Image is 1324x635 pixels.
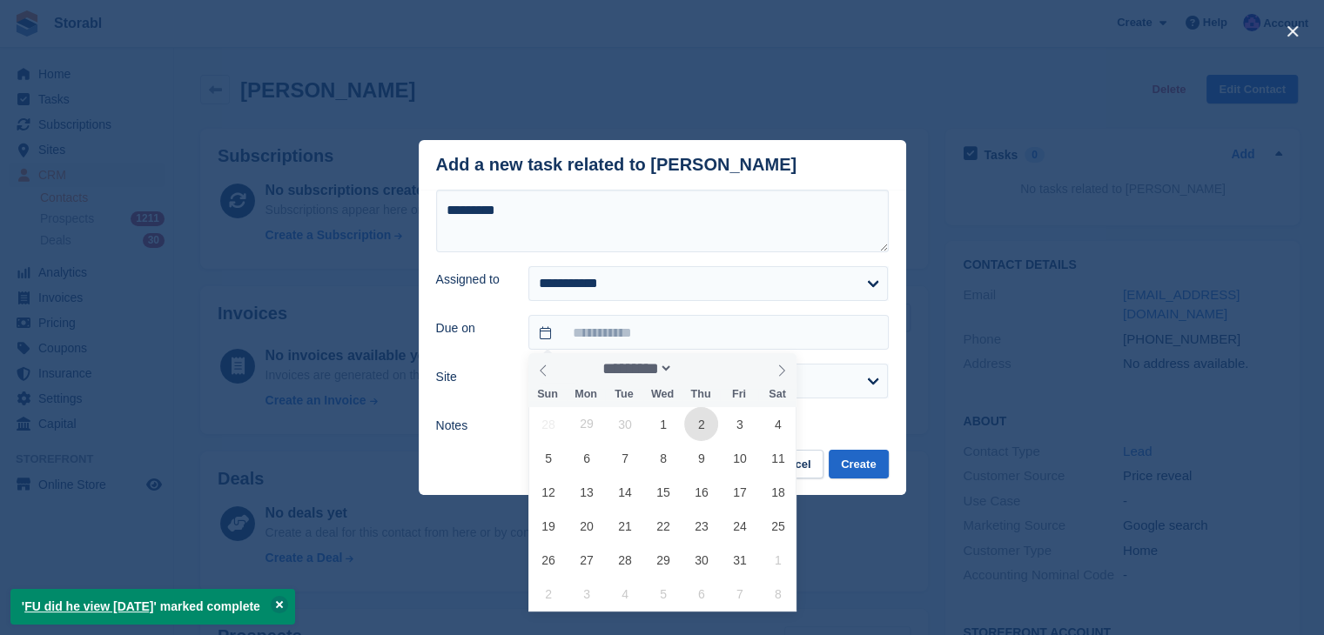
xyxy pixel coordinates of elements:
button: Create [829,450,888,478]
span: October 1, 2025 [646,407,680,441]
span: October 7, 2025 [608,441,642,475]
label: Assigned to [436,271,508,289]
span: October 18, 2025 [761,475,795,509]
label: Due on [436,319,508,338]
p: ' ' marked complete [10,589,295,625]
span: November 5, 2025 [646,577,680,611]
span: October 4, 2025 [761,407,795,441]
span: September 30, 2025 [608,407,642,441]
span: October 31, 2025 [722,543,756,577]
span: October 28, 2025 [608,543,642,577]
span: Wed [643,389,682,400]
span: October 10, 2025 [722,441,756,475]
a: FU did he view [DATE] [24,599,153,613]
span: November 4, 2025 [608,577,642,611]
span: October 11, 2025 [761,441,795,475]
span: October 14, 2025 [608,475,642,509]
span: November 2, 2025 [532,577,566,611]
span: October 25, 2025 [761,509,795,543]
span: October 3, 2025 [722,407,756,441]
span: November 3, 2025 [570,577,604,611]
span: November 8, 2025 [761,577,795,611]
span: October 20, 2025 [570,509,604,543]
span: October 17, 2025 [722,475,756,509]
span: Mon [567,389,605,400]
span: September 28, 2025 [532,407,566,441]
span: October 2, 2025 [684,407,718,441]
span: October 24, 2025 [722,509,756,543]
span: October 15, 2025 [646,475,680,509]
span: November 6, 2025 [684,577,718,611]
span: October 21, 2025 [608,509,642,543]
span: October 29, 2025 [646,543,680,577]
select: Month [597,359,674,378]
span: October 12, 2025 [532,475,566,509]
span: October 13, 2025 [570,475,604,509]
span: October 9, 2025 [684,441,718,475]
span: October 22, 2025 [646,509,680,543]
button: close [1279,17,1307,45]
span: Fri [720,389,758,400]
span: September 29, 2025 [570,407,604,441]
input: Year [673,359,728,378]
span: October 23, 2025 [684,509,718,543]
span: October 30, 2025 [684,543,718,577]
span: October 16, 2025 [684,475,718,509]
span: Sun [528,389,567,400]
span: October 26, 2025 [532,543,566,577]
span: October 5, 2025 [532,441,566,475]
span: October 6, 2025 [570,441,604,475]
span: October 8, 2025 [646,441,680,475]
span: November 7, 2025 [722,577,756,611]
span: November 1, 2025 [761,543,795,577]
span: Thu [682,389,720,400]
span: October 19, 2025 [532,509,566,543]
span: October 27, 2025 [570,543,604,577]
label: Notes [436,417,508,435]
span: Sat [758,389,796,400]
div: Add a new task related to [PERSON_NAME] [436,155,797,175]
span: Tue [605,389,643,400]
label: Site [436,368,508,386]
